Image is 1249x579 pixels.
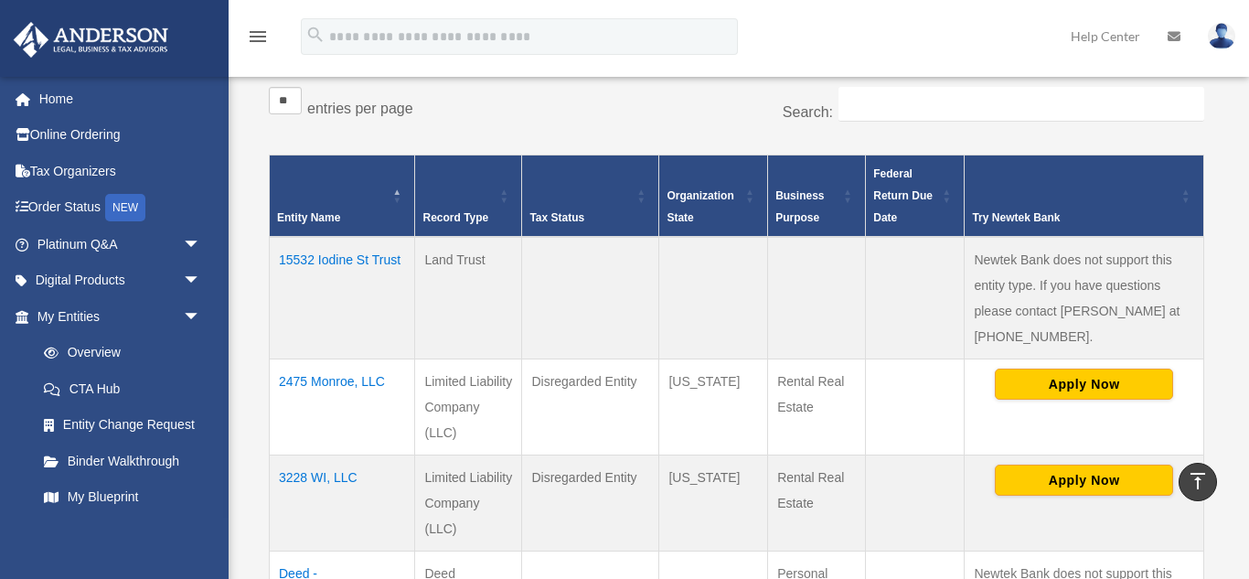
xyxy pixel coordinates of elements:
[13,153,229,189] a: Tax Organizers
[26,515,219,552] a: Tax Due Dates
[768,455,866,551] td: Rental Real Estate
[270,455,415,551] td: 3228 WI, LLC
[415,237,522,359] td: Land Trust
[247,26,269,48] i: menu
[659,455,768,551] td: [US_STATE]
[183,298,219,336] span: arrow_drop_down
[972,207,1176,229] div: Try Newtek Bank
[965,237,1204,359] td: Newtek Bank does not support this entity type. If you have questions please contact [PERSON_NAME]...
[659,155,768,237] th: Organization State: Activate to sort
[775,189,824,224] span: Business Purpose
[1179,463,1217,501] a: vertical_align_top
[105,194,145,221] div: NEW
[277,211,340,224] span: Entity Name
[183,263,219,300] span: arrow_drop_down
[415,359,522,455] td: Limited Liability Company (LLC)
[866,155,965,237] th: Federal Return Due Date: Activate to sort
[26,370,219,407] a: CTA Hub
[522,359,659,455] td: Disregarded Entity
[26,407,219,444] a: Entity Change Request
[667,189,733,224] span: Organization State
[783,104,833,120] label: Search:
[659,359,768,455] td: [US_STATE]
[307,101,413,116] label: entries per page
[522,155,659,237] th: Tax Status: Activate to sort
[305,25,326,45] i: search
[270,359,415,455] td: 2475 Monroe, LLC
[768,359,866,455] td: Rental Real Estate
[13,298,219,335] a: My Entitiesarrow_drop_down
[995,369,1173,400] button: Apply Now
[26,443,219,479] a: Binder Walkthrough
[873,167,933,224] span: Federal Return Due Date
[13,80,229,117] a: Home
[1208,23,1235,49] img: User Pic
[1187,470,1209,492] i: vertical_align_top
[13,189,229,227] a: Order StatusNEW
[13,226,229,263] a: Platinum Q&Aarrow_drop_down
[768,155,866,237] th: Business Purpose: Activate to sort
[529,211,584,224] span: Tax Status
[415,455,522,551] td: Limited Liability Company (LLC)
[270,237,415,359] td: 15532 Iodine St Trust
[8,22,174,58] img: Anderson Advisors Platinum Portal
[415,155,522,237] th: Record Type: Activate to sort
[995,465,1173,496] button: Apply Now
[13,117,229,154] a: Online Ordering
[26,479,219,516] a: My Blueprint
[183,226,219,263] span: arrow_drop_down
[522,455,659,551] td: Disregarded Entity
[422,211,488,224] span: Record Type
[270,155,415,237] th: Entity Name: Activate to invert sorting
[247,32,269,48] a: menu
[965,155,1204,237] th: Try Newtek Bank : Activate to sort
[13,263,229,299] a: Digital Productsarrow_drop_down
[26,335,210,371] a: Overview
